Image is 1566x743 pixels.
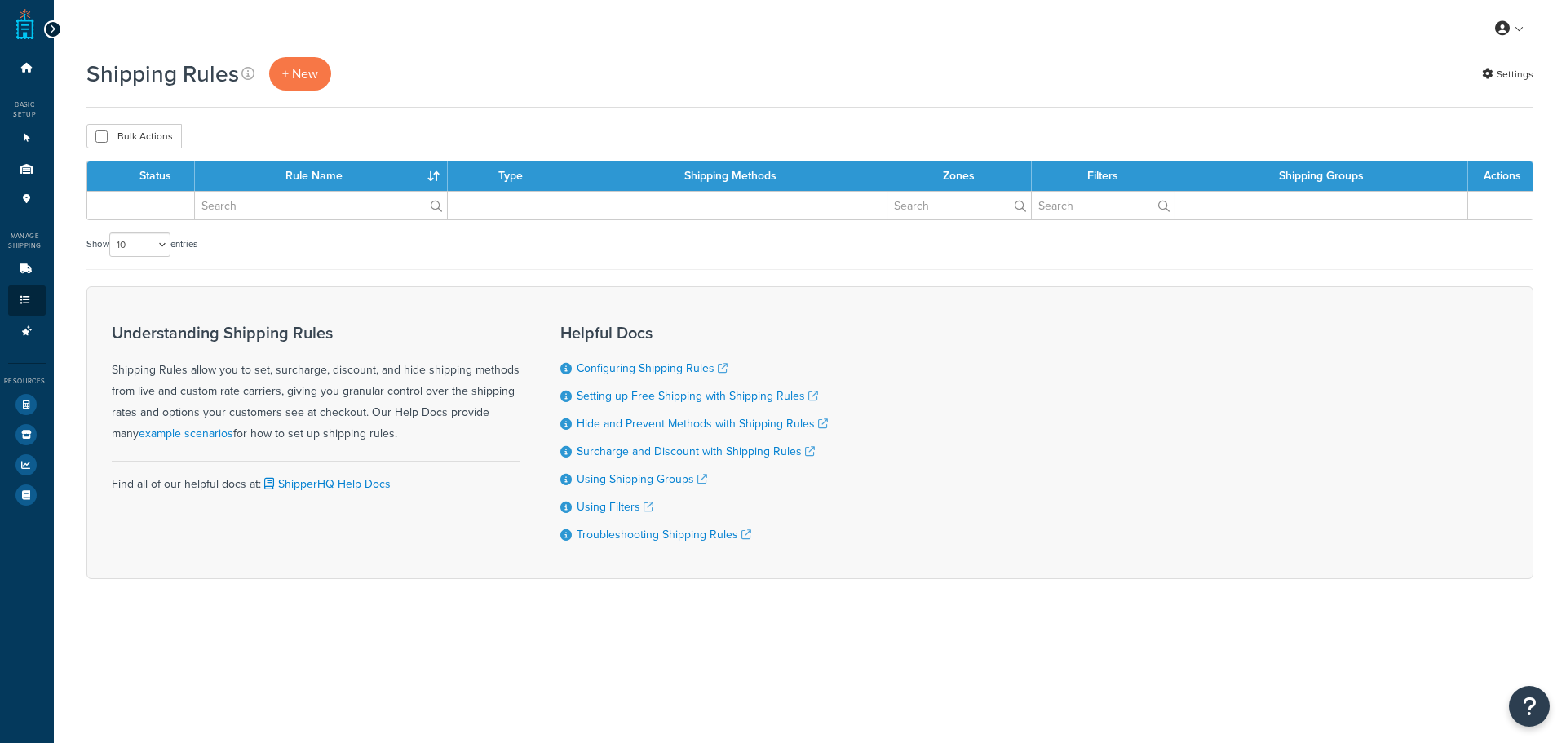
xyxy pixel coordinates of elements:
th: Shipping Methods [573,161,887,191]
a: Configuring Shipping Rules [577,360,728,377]
th: Rule Name [195,161,448,191]
input: Search [1032,192,1174,219]
a: Using Filters [577,498,653,515]
li: Pickup Locations [8,184,46,214]
a: Using Shipping Groups [577,471,707,488]
li: Analytics [8,450,46,480]
th: Zones [887,161,1031,191]
th: Filters [1032,161,1175,191]
li: Help Docs [8,480,46,510]
a: Surcharge and Discount with Shipping Rules [577,443,815,460]
input: Search [887,192,1030,219]
th: Type [448,161,573,191]
button: Bulk Actions [86,124,182,148]
div: Find all of our helpful docs at: [112,461,520,495]
a: Settings [1482,63,1533,86]
li: Advanced Features [8,316,46,347]
li: Carriers [8,254,46,285]
a: example scenarios [139,425,233,442]
th: Actions [1468,161,1533,191]
a: ShipperHQ Home [16,8,34,41]
a: Setting up Free Shipping with Shipping Rules [577,387,818,405]
p: + New [269,57,331,91]
label: Show entries [86,232,197,257]
h3: Understanding Shipping Rules [112,324,520,342]
a: ShipperHQ Help Docs [261,475,391,493]
a: Troubleshooting Shipping Rules [577,526,751,543]
div: Shipping Rules allow you to set, surcharge, discount, and hide shipping methods from live and cus... [112,324,520,444]
th: Status [117,161,195,191]
button: Open Resource Center [1509,686,1550,727]
a: Hide and Prevent Methods with Shipping Rules [577,415,828,432]
li: Test Your Rates [8,390,46,419]
select: Showentries [109,232,170,257]
li: Websites [8,123,46,153]
li: Shipping Rules [8,285,46,316]
li: Origins [8,154,46,184]
h1: Shipping Rules [86,58,239,90]
h3: Helpful Docs [560,324,828,342]
li: Marketplace [8,420,46,449]
li: Dashboard [8,53,46,83]
th: Shipping Groups [1175,161,1468,191]
input: Search [195,192,447,219]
